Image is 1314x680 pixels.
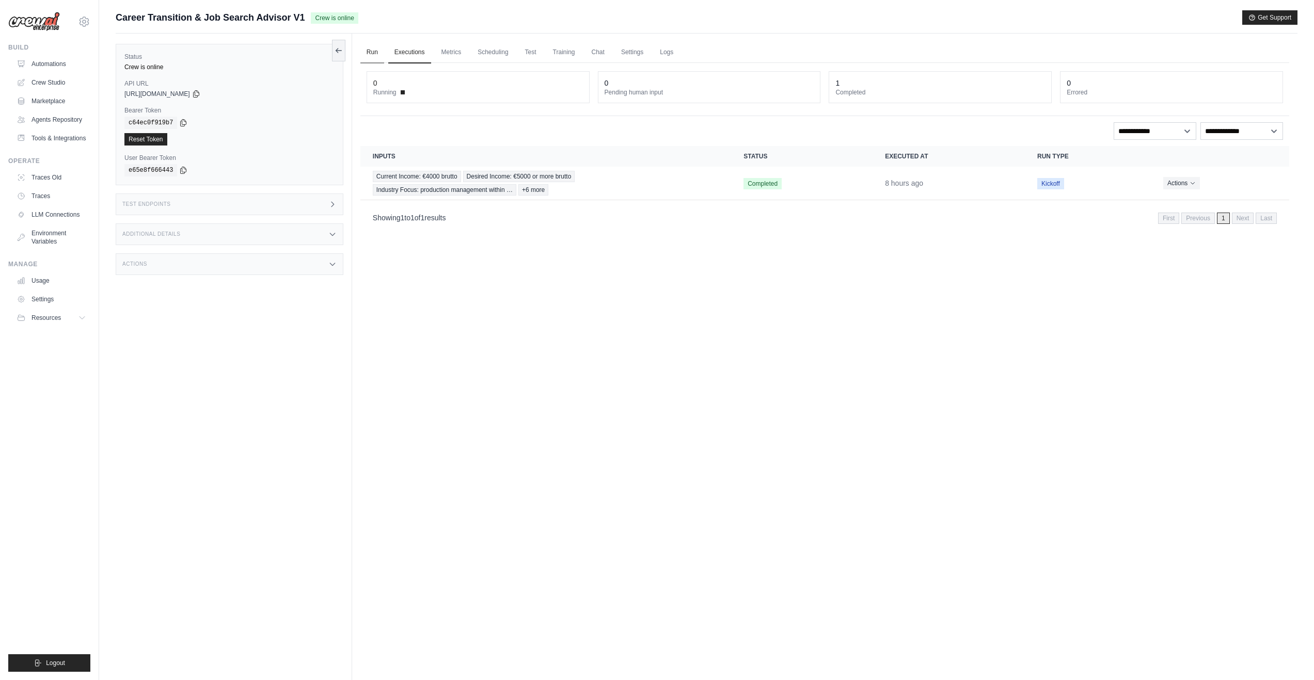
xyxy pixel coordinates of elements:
span: Last [1256,213,1277,224]
a: Crew Studio [12,74,90,91]
a: Usage [12,272,90,289]
span: Logout [46,659,65,667]
img: Logo [8,12,60,31]
div: Build [8,43,90,52]
a: Tools & Integrations [12,130,90,147]
span: Industry Focus: production management within … [373,184,516,196]
a: Agents Repository [12,111,90,128]
span: Current Income: €4000 brutto [373,171,461,182]
nav: Pagination [360,204,1289,231]
label: Bearer Token [124,106,335,115]
div: Crew is online [124,63,335,71]
th: Executed at [873,146,1025,167]
span: Previous [1181,213,1215,224]
div: Manage [8,260,90,268]
code: e65e8f666443 [124,164,177,176]
a: Marketplace [12,93,90,109]
span: Resources [31,314,61,322]
th: Inputs [360,146,731,167]
a: Settings [615,42,650,63]
label: Status [124,53,335,61]
span: Next [1232,213,1254,224]
label: User Bearer Token [124,154,335,162]
div: 0 [605,78,609,88]
label: API URL [124,79,335,88]
th: Status [731,146,873,167]
h3: Actions [122,261,147,267]
a: Training [547,42,581,63]
span: Crew is online [311,12,358,24]
dt: Pending human input [605,88,814,96]
nav: Pagination [1158,213,1277,224]
span: [URL][DOMAIN_NAME] [124,90,190,98]
a: Automations [12,56,90,72]
span: +6 more [518,184,548,196]
a: Metrics [435,42,468,63]
a: Executions [388,42,431,63]
span: Desired Income: €5000 or more brutto [463,171,575,182]
button: Get Support [1242,10,1297,25]
span: Kickoff [1037,178,1064,189]
button: Actions for execution [1163,177,1200,189]
dt: Errored [1067,88,1276,96]
time: September 28, 2025 at 14:25 CEST [885,179,923,187]
p: Showing to of results [373,213,446,223]
span: Completed [743,178,782,189]
span: 1 [1217,213,1230,224]
div: 0 [373,78,377,88]
a: Traces Old [12,169,90,186]
a: Environment Variables [12,225,90,250]
span: Running [373,88,397,96]
button: Resources [12,310,90,326]
section: Crew executions table [360,146,1289,231]
a: Run [360,42,384,63]
a: Settings [12,291,90,307]
a: Traces [12,188,90,204]
a: Scheduling [471,42,514,63]
div: Operate [8,157,90,165]
span: 1 [401,214,405,222]
span: 1 [410,214,415,222]
a: LLM Connections [12,206,90,223]
a: Reset Token [124,133,167,145]
th: Run Type [1025,146,1151,167]
a: Chat [585,42,611,63]
code: c64ec0f919b7 [124,117,177,129]
div: 0 [1067,78,1071,88]
span: First [1158,213,1179,224]
span: 1 [420,214,424,222]
a: Logs [654,42,679,63]
h3: Additional Details [122,231,180,237]
span: Career Transition & Job Search Advisor V1 [116,10,305,25]
dt: Completed [835,88,1045,96]
a: Test [519,42,543,63]
div: 1 [835,78,840,88]
a: View execution details for Current Income [373,171,719,196]
button: Logout [8,654,90,672]
h3: Test Endpoints [122,201,171,207]
iframe: Chat Widget [1262,630,1314,680]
